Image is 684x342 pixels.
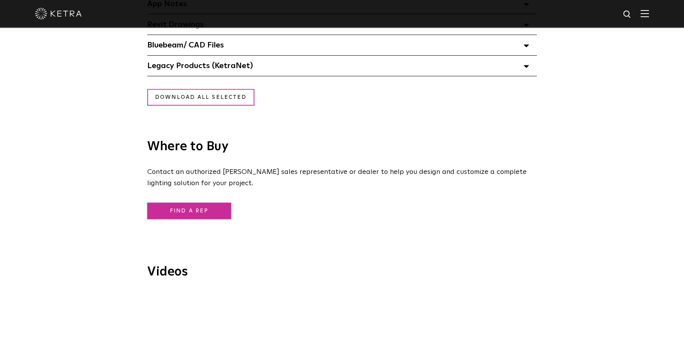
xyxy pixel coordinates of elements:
[35,8,82,19] img: ketra-logo-2019-white
[147,62,253,70] span: Legacy Products (KetraNet)
[147,41,224,49] span: Bluebeam/ CAD Files
[147,89,254,105] a: Download all selected
[147,203,231,219] a: Find a Rep
[147,167,533,189] p: Contact an authorized [PERSON_NAME] sales representative or dealer to help you design and customi...
[147,140,537,153] h3: Where to Buy
[640,10,649,17] img: Hamburger%20Nav.svg
[147,266,537,278] h3: Videos
[622,10,632,19] img: search icon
